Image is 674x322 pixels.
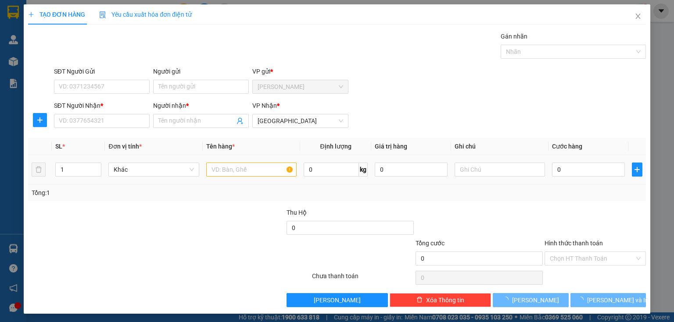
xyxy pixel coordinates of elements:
[545,240,603,247] label: Hình thức thanh toán
[426,295,464,305] span: Xóa Thông tin
[635,13,642,20] span: close
[359,163,368,177] span: kg
[493,293,569,307] button: [PERSON_NAME]
[577,297,587,303] span: loading
[552,143,582,150] span: Cước hàng
[390,293,491,307] button: deleteXóa Thông tin
[455,163,545,177] input: Ghi Chú
[114,163,194,176] span: Khác
[416,297,423,304] span: delete
[451,138,549,155] th: Ghi chú
[286,209,306,216] span: Thu Hộ
[252,102,277,109] span: VP Nhận
[570,293,646,307] button: [PERSON_NAME] và In
[632,163,642,177] button: plus
[501,33,527,40] label: Gán nhãn
[206,143,235,150] span: Tên hàng
[512,295,559,305] span: [PERSON_NAME]
[416,240,445,247] span: Tổng cước
[258,80,343,93] span: Phan Rang
[28,11,85,18] span: TẠO ĐƠN HÀNG
[632,166,642,173] span: plus
[206,163,297,177] input: VD: Bàn, Ghế
[320,143,351,150] span: Định lượng
[587,295,649,305] span: [PERSON_NAME] và In
[311,271,414,287] div: Chưa thanh toán
[502,297,512,303] span: loading
[54,67,150,76] div: SĐT Người Gửi
[55,143,62,150] span: SL
[33,117,47,124] span: plus
[108,143,141,150] span: Đơn vị tính
[33,113,47,127] button: plus
[28,11,34,18] span: plus
[54,101,150,110] div: SĐT Người Nhận
[314,295,361,305] span: [PERSON_NAME]
[153,101,249,110] div: Người nhận
[286,293,387,307] button: [PERSON_NAME]
[375,163,448,177] input: 0
[626,4,650,29] button: Close
[32,188,261,198] div: Tổng: 1
[252,67,348,76] div: VP gửi
[99,11,192,18] span: Yêu cầu xuất hóa đơn điện tử
[258,114,343,127] span: Sài Gòn
[153,67,249,76] div: Người gửi
[237,117,244,124] span: user-add
[32,163,46,177] button: delete
[375,143,407,150] span: Giá trị hàng
[99,11,106,18] img: icon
